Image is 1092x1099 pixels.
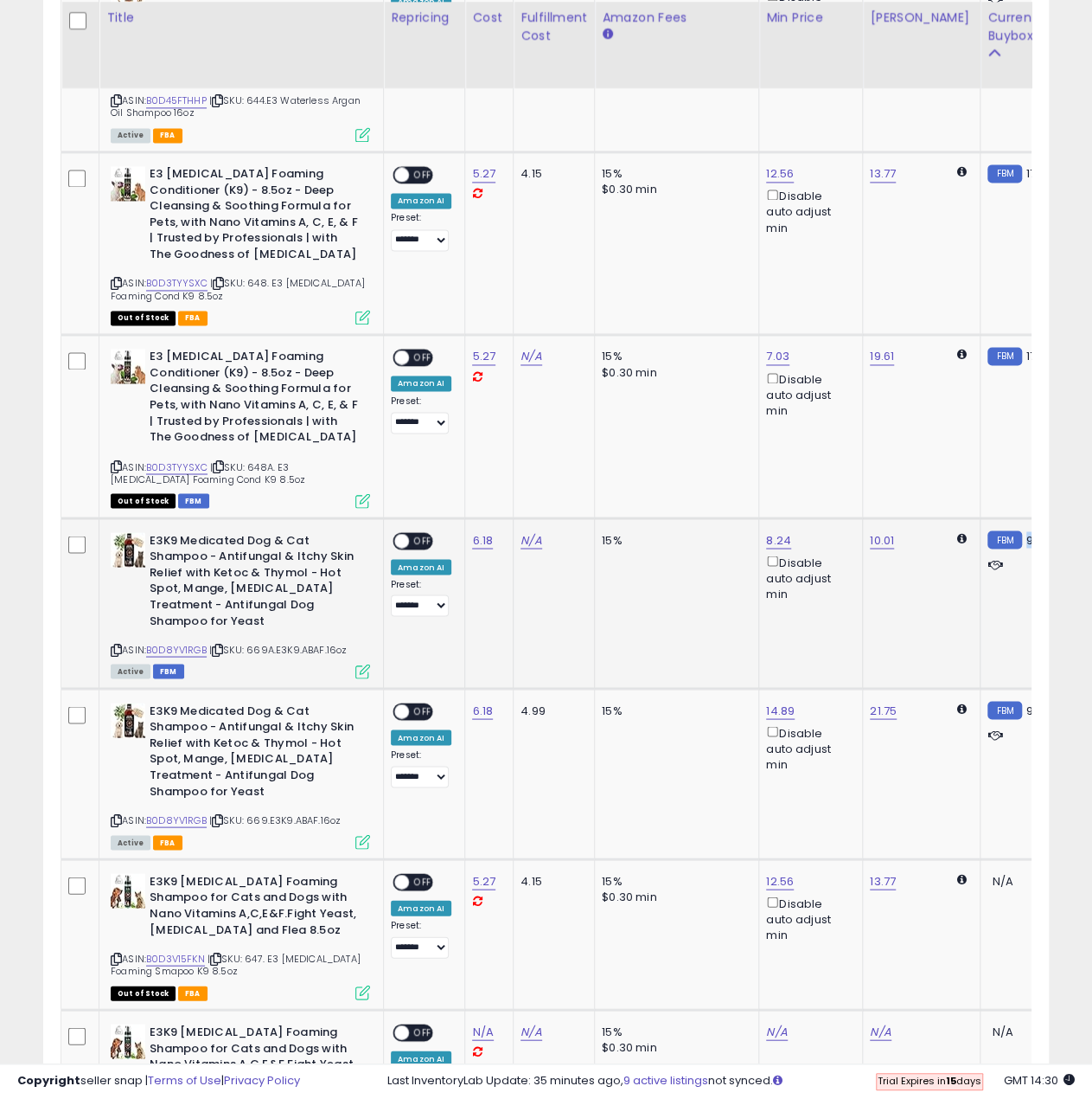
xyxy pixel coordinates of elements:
[602,9,751,27] div: Amazon Fees
[472,348,495,365] a: 5.27
[209,813,341,826] span: | SKU: 669.E3K9.ABAF.16oz
[387,1073,1075,1089] div: Last InventoryLab Update: 35 minutes ago, not synced.
[111,664,150,678] span: All listings currently available for purchase on Amazon
[602,889,745,904] div: $0.30 min
[602,1024,745,1039] div: 15%
[409,533,437,548] span: OFF
[153,664,184,678] span: FBM
[870,531,894,549] a: 10.01
[111,532,145,567] img: 51DGrItoRxL._SL40_.jpg
[17,1073,300,1089] div: seller snap | |
[111,951,361,977] span: | SKU: 647. E3 [MEDICAL_DATA] Foaming Smapoo K9 8.5oz
[602,182,745,197] div: $0.30 min
[111,276,365,302] span: | SKU: 648. E3 [MEDICAL_DATA] Foaming Cond K9 8.5oz
[472,872,495,890] a: 5.27
[602,166,745,182] div: 15%
[150,166,360,267] b: E3 [MEDICAL_DATA] Foaming Conditioner (K9) - 8.5oz - Deep Cleansing & Soothing Formula for Pets, ...
[472,702,493,719] a: 6.18
[106,9,376,27] div: Title
[146,276,208,291] a: B0D3TYYSXC
[987,347,1021,365] small: FBM
[870,1023,891,1040] a: N/A
[391,749,451,787] div: Preset:
[111,835,150,850] span: All listings currently available for purchase on Amazon
[766,1023,787,1040] a: N/A
[602,349,745,364] div: 15%
[878,1074,981,1088] span: Trial Expires in days
[153,835,182,850] span: FBA
[409,874,437,889] span: OFF
[111,532,370,677] div: ASIN:
[602,27,612,42] small: Amazon Fees.
[409,704,437,718] span: OFF
[150,873,360,942] b: E3K9 [MEDICAL_DATA] Foaming Shampoo for Cats and Dogs with Nano Vitamins A,C,E&F.Fight Yeast, [ME...
[111,986,176,1000] span: All listings that are currently out of stock and unavailable for purchase on Amazon
[766,872,794,890] a: 12.56
[111,311,176,325] span: All listings that are currently out of stock and unavailable for purchase on Amazon
[391,900,451,916] div: Amazon AI
[1026,531,1050,548] span: 9.09
[602,365,745,381] div: $0.30 min
[391,919,451,958] div: Preset:
[992,1023,1012,1039] span: N/A
[520,1023,541,1040] a: N/A
[472,1023,493,1040] a: N/A
[153,128,182,143] span: FBA
[111,703,370,847] div: ASIN:
[391,9,457,27] div: Repricing
[1004,1072,1075,1089] span: 2025-08-15 14:30 GMT
[766,702,795,719] a: 14.89
[870,165,896,183] a: 13.77
[146,642,207,657] a: B0D8YV1RGB
[987,701,1021,719] small: FBM
[870,872,896,890] a: 13.77
[391,193,451,209] div: Amazon AI
[146,93,207,108] a: B0D45FTHHP
[111,873,370,998] div: ASIN:
[111,1024,145,1058] img: 51TX1UB2b0L._SL40_.jpg
[520,873,581,889] div: 4.15
[766,723,849,773] div: Disable auto adjust min
[111,166,370,323] div: ASIN:
[391,729,451,745] div: Amazon AI
[111,349,370,505] div: ASIN:
[146,951,205,966] a: B0D3V15FKN
[602,1039,745,1055] div: $0.30 min
[987,9,1076,45] div: Current Buybox Price
[409,1025,437,1040] span: OFF
[870,702,897,719] a: 21.75
[766,186,849,236] div: Disable auto adjust min
[520,9,587,45] div: Fulfillment Cost
[472,9,506,27] div: Cost
[111,703,145,737] img: 51DGrItoRxL._SL40_.jpg
[17,1072,80,1089] strong: Copyright
[178,493,209,508] span: FBM
[1026,702,1050,718] span: 9.09
[520,703,581,718] div: 4.99
[150,1024,360,1092] b: E3K9 [MEDICAL_DATA] Foaming Shampoo for Cats and Dogs with Nano Vitamins A,C,E&F.Fight Yeast, [ME...
[520,531,541,549] a: N/A
[623,1072,708,1089] a: 9 active listings
[391,212,451,251] div: Preset:
[178,986,208,1000] span: FBA
[987,164,1021,183] small: FBM
[766,893,849,943] div: Disable auto adjust min
[1026,165,1053,182] span: 17.99
[150,349,360,449] b: E3 [MEDICAL_DATA] Foaming Conditioner (K9) - 8.5oz - Deep Cleansing & Soothing Formula for Pets, ...
[520,166,581,182] div: 4.15
[409,168,437,183] span: OFF
[111,873,145,908] img: 51TX1UB2b0L._SL40_.jpg
[148,1072,221,1089] a: Terms of Use
[472,531,493,549] a: 6.18
[766,531,791,549] a: 8.24
[602,532,745,548] div: 15%
[870,9,973,27] div: [PERSON_NAME]
[146,813,207,827] a: B0D8YV1RGB
[391,395,451,434] div: Preset:
[602,873,745,889] div: 15%
[150,532,360,633] b: E3K9 Medicated Dog & Cat Shampoo - Antifungal & Itchy Skin Relief with Ketoc & Thymol - Hot Spot,...
[391,376,451,391] div: Amazon AI
[520,348,541,365] a: N/A
[391,559,451,575] div: Amazon AI
[472,165,495,183] a: 5.27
